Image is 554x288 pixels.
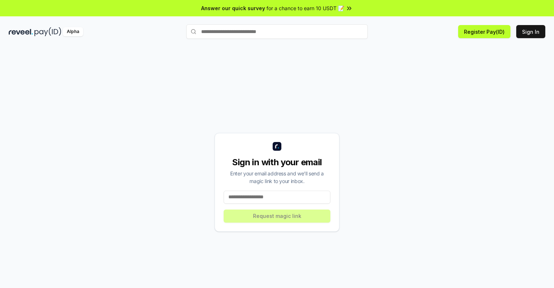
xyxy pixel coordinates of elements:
button: Sign In [516,25,545,38]
div: Enter your email address and we’ll send a magic link to your inbox. [224,170,330,185]
span: for a chance to earn 10 USDT 📝 [266,4,344,12]
div: Sign in with your email [224,157,330,168]
img: pay_id [34,27,61,36]
img: reveel_dark [9,27,33,36]
img: logo_small [273,142,281,151]
button: Register Pay(ID) [458,25,510,38]
span: Answer our quick survey [201,4,265,12]
div: Alpha [63,27,83,36]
